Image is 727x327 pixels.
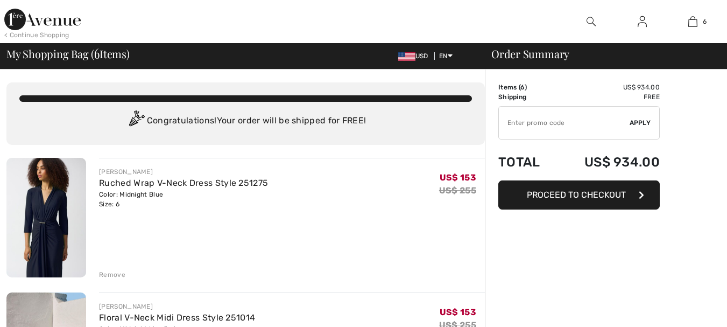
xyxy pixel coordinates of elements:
span: Apply [630,118,651,128]
img: Ruched Wrap V-Neck Dress Style 251275 [6,158,86,277]
span: Proceed to Checkout [527,190,626,200]
input: Promo code [499,107,630,139]
a: Sign In [629,15,655,29]
span: USD [398,52,433,60]
a: Floral V-Neck Midi Dress Style 251014 [99,312,255,323]
div: [PERSON_NAME] [99,302,255,311]
div: Congratulations! Your order will be shipped for FREE! [19,110,472,132]
td: Shipping [498,92,556,102]
span: 6 [520,84,525,91]
div: < Continue Shopping [4,30,69,40]
td: Items ( ) [498,82,556,92]
td: US$ 934.00 [556,144,660,180]
div: Order Summary [478,48,721,59]
div: Remove [99,270,125,280]
a: Ruched Wrap V-Neck Dress Style 251275 [99,178,268,188]
span: 6 [703,17,707,26]
img: My Info [638,15,647,28]
span: My Shopping Bag ( Items) [6,48,130,59]
img: Congratulation2.svg [125,110,147,132]
span: 6 [94,46,100,60]
td: Total [498,144,556,180]
span: EN [439,52,453,60]
img: My Bag [688,15,697,28]
div: [PERSON_NAME] [99,167,268,177]
span: US$ 153 [440,172,476,183]
div: Color: Midnight Blue Size: 6 [99,190,268,209]
s: US$ 255 [439,185,476,196]
td: Free [556,92,660,102]
td: US$ 934.00 [556,82,660,92]
img: 1ère Avenue [4,9,81,30]
img: US Dollar [398,52,415,61]
img: search the website [587,15,596,28]
button: Proceed to Checkout [498,180,660,210]
span: US$ 153 [440,307,476,317]
a: 6 [668,15,718,28]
